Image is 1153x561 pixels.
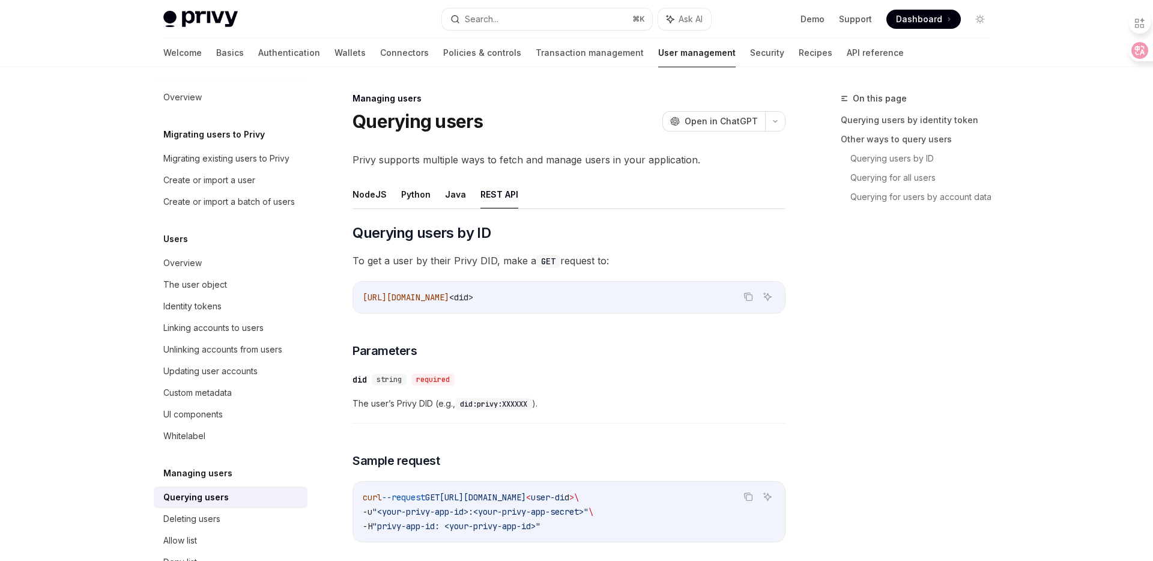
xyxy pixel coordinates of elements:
button: Java [445,180,466,208]
a: The user object [154,274,307,296]
span: [URL][DOMAIN_NAME] [363,292,449,303]
button: Open in ChatGPT [662,111,765,132]
button: Ask AI [760,489,775,505]
span: d [564,492,569,503]
button: Ask AI [760,289,775,305]
span: Privy supports multiple ways to fetch and manage users in your application. [353,151,785,168]
a: Other ways to query users [841,130,999,149]
a: Migrating existing users to Privy [154,148,307,169]
div: Migrating existing users to Privy [163,151,289,166]
a: Linking accounts to users [154,317,307,339]
span: Open in ChatGPT [685,115,758,127]
a: Querying users by ID [850,149,999,168]
button: Ask AI [658,8,711,30]
a: User management [658,38,736,67]
a: Wallets [334,38,366,67]
span: user-di [531,492,564,503]
h5: Migrating users to Privy [163,127,265,142]
span: string [377,375,402,384]
div: Deleting users [163,512,220,526]
div: Search... [465,12,498,26]
a: Authentication [258,38,320,67]
div: Create or import a batch of users [163,195,295,209]
span: Querying users by ID [353,223,491,243]
span: The user’s Privy DID (e.g., ). [353,396,785,411]
span: Parameters [353,342,417,359]
h5: Managing users [163,466,232,481]
div: Updating user accounts [163,364,258,378]
a: Connectors [380,38,429,67]
a: Custom metadata [154,382,307,404]
button: REST API [480,180,518,208]
span: ⌘ K [632,14,645,24]
span: < [526,492,531,503]
a: Unlinking accounts from users [154,339,307,360]
span: To get a user by their Privy DID, make a request to: [353,252,785,269]
span: > [569,492,574,503]
img: light logo [163,11,238,28]
a: Transaction management [536,38,644,67]
a: Create or import a batch of users [154,191,307,213]
span: \ [589,506,593,517]
a: Security [750,38,784,67]
div: did [353,374,367,386]
span: Ask AI [679,13,703,25]
a: Support [839,13,872,25]
div: Overview [163,90,202,105]
div: Querying users [163,490,229,505]
div: Linking accounts to users [163,321,264,335]
button: Copy the contents from the code block [740,489,756,505]
button: Copy the contents from the code block [740,289,756,305]
button: Python [401,180,431,208]
span: Sample request [353,452,440,469]
span: -H [363,521,372,532]
a: Updating user accounts [154,360,307,382]
a: Querying users [154,487,307,508]
a: Deleting users [154,508,307,530]
a: Querying for all users [850,168,999,187]
span: GET [425,492,440,503]
div: Unlinking accounts from users [163,342,282,357]
a: UI components [154,404,307,425]
h1: Querying users [353,111,483,132]
a: Allow list [154,530,307,551]
div: Custom metadata [163,386,232,400]
button: Search...⌘K [442,8,652,30]
a: Whitelabel [154,425,307,447]
span: "privy-app-id: <your-privy-app-id>" [372,521,540,532]
a: Welcome [163,38,202,67]
div: The user object [163,277,227,292]
span: "<your-privy-app-id>:<your-privy-app-secret>" [372,506,589,517]
a: Dashboard [886,10,961,29]
span: curl [363,492,382,503]
a: Demo [800,13,825,25]
span: [URL][DOMAIN_NAME] [440,492,526,503]
code: did:privy:XXXXXX [455,398,532,410]
a: Basics [216,38,244,67]
div: required [411,374,455,386]
button: NodeJS [353,180,387,208]
a: Querying for users by account data [850,187,999,207]
a: API reference [847,38,904,67]
h5: Users [163,232,188,246]
button: Toggle dark mode [970,10,990,29]
a: Create or import a user [154,169,307,191]
span: --request [382,492,425,503]
a: Recipes [799,38,832,67]
span: <did> [449,292,473,303]
span: Dashboard [896,13,942,25]
a: Identity tokens [154,296,307,317]
div: Allow list [163,533,197,548]
a: Policies & controls [443,38,521,67]
div: Whitelabel [163,429,205,443]
div: Managing users [353,92,785,105]
span: -u [363,506,372,517]
div: Identity tokens [163,299,222,314]
div: UI components [163,407,223,422]
a: Overview [154,252,307,274]
code: GET [536,255,560,268]
div: Overview [163,256,202,270]
span: \ [574,492,579,503]
span: On this page [853,91,907,106]
a: Overview [154,86,307,108]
